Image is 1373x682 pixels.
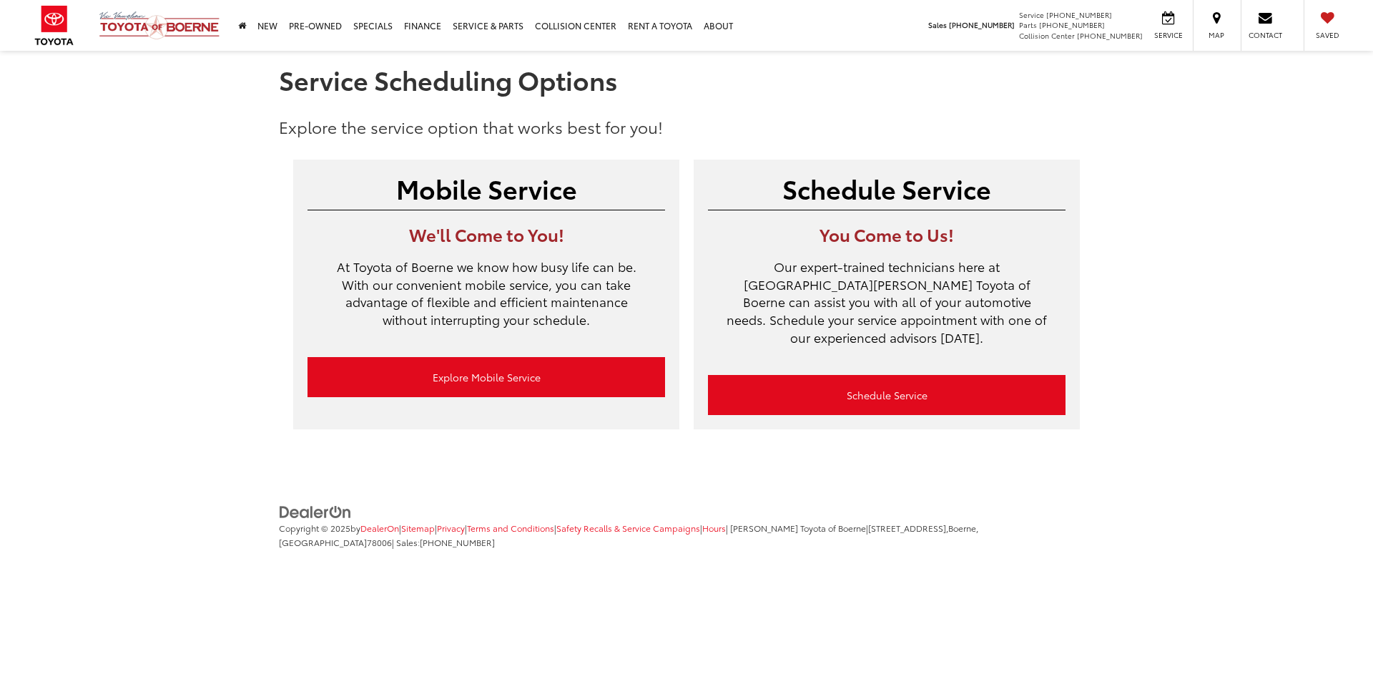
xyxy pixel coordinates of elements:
[99,11,220,40] img: Vic Vaughan Toyota of Boerne
[1019,19,1037,30] span: Parts
[702,522,726,534] a: Hours
[1046,9,1112,20] span: [PHONE_NUMBER]
[367,536,392,548] span: 78006
[1312,30,1343,40] span: Saved
[420,536,495,548] span: [PHONE_NUMBER]
[392,536,495,548] span: | Sales:
[279,505,352,520] img: DealerOn
[1019,9,1044,20] span: Service
[307,225,665,243] h3: We'll Come to You!
[307,258,665,343] p: At Toyota of Boerne we know how busy life can be. With our convenient mobile service, you can tak...
[556,522,700,534] a: Safety Recalls & Service Campaigns, Opens in a new tab
[1152,30,1184,40] span: Service
[465,522,554,534] span: |
[279,522,350,534] span: Copyright © 2025
[360,522,399,534] a: DealerOn Home Page
[1249,30,1282,40] span: Contact
[700,522,726,534] span: |
[279,504,352,518] a: DealerOn
[1039,19,1105,30] span: [PHONE_NUMBER]
[279,536,367,548] span: [GEOGRAPHIC_DATA]
[279,65,1094,94] h1: Service Scheduling Options
[399,522,435,534] span: |
[1019,30,1075,41] span: Collision Center
[928,19,947,30] span: Sales
[868,522,948,534] span: [STREET_ADDRESS],
[708,258,1066,361] p: Our expert-trained technicians here at [GEOGRAPHIC_DATA][PERSON_NAME] Toyota of Boerne can assist...
[279,115,1094,138] p: Explore the service option that works best for you!
[350,522,399,534] span: by
[708,375,1066,415] a: Schedule Service
[307,357,665,397] a: Explore Mobile Service
[949,19,1015,30] span: [PHONE_NUMBER]
[554,522,700,534] span: |
[708,174,1066,203] h2: Schedule Service
[437,522,465,534] a: Privacy
[401,522,435,534] a: Sitemap
[1201,30,1232,40] span: Map
[726,522,866,534] span: | [PERSON_NAME] Toyota of Boerne
[435,522,465,534] span: |
[708,225,1066,243] h3: You Come to Us!
[467,522,554,534] a: Terms and Conditions
[307,174,665,203] h2: Mobile Service
[1077,30,1143,41] span: [PHONE_NUMBER]
[948,522,978,534] span: Boerne,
